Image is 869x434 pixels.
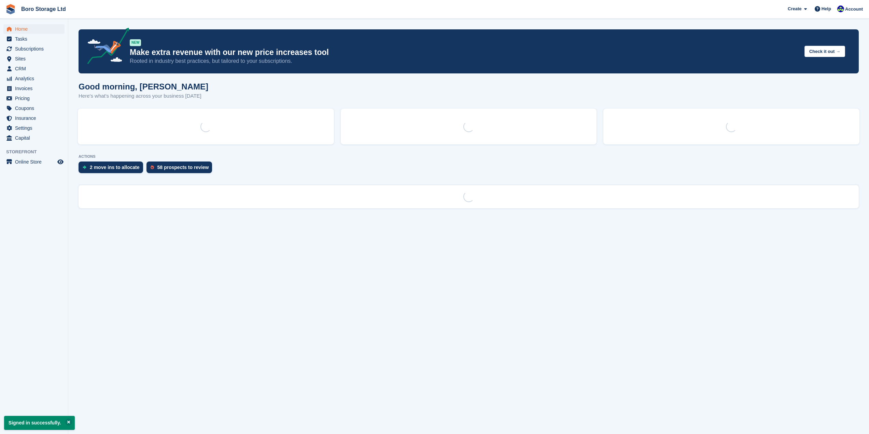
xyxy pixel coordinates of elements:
[15,74,56,83] span: Analytics
[3,133,65,143] a: menu
[845,6,863,13] span: Account
[837,5,844,12] img: Tobie Hillier
[15,133,56,143] span: Capital
[18,3,69,15] a: Boro Storage Ltd
[3,64,65,73] a: menu
[151,165,154,169] img: prospect-51fa495bee0391a8d652442698ab0144808aea92771e9ea1ae160a38d050c398.svg
[3,94,65,103] a: menu
[15,34,56,44] span: Tasks
[788,5,801,12] span: Create
[3,54,65,64] a: menu
[15,64,56,73] span: CRM
[79,82,208,91] h1: Good morning, [PERSON_NAME]
[82,28,129,67] img: price-adjustments-announcement-icon-8257ccfd72463d97f412b2fc003d46551f7dbcb40ab6d574587a9cd5c0d94...
[15,54,56,64] span: Sites
[146,162,216,177] a: 58 prospects to review
[3,103,65,113] a: menu
[15,94,56,103] span: Pricing
[3,84,65,93] a: menu
[15,44,56,54] span: Subscriptions
[4,416,75,430] p: Signed in successfully.
[822,5,831,12] span: Help
[15,24,56,34] span: Home
[3,123,65,133] a: menu
[3,24,65,34] a: menu
[56,158,65,166] a: Preview store
[5,4,16,14] img: stora-icon-8386f47178a22dfd0bd8f6a31ec36ba5ce8667c1dd55bd0f319d3a0aa187defe.svg
[15,157,56,167] span: Online Store
[3,34,65,44] a: menu
[3,157,65,167] a: menu
[130,39,141,46] div: NEW
[804,46,845,57] button: Check it out →
[15,123,56,133] span: Settings
[15,103,56,113] span: Coupons
[79,92,208,100] p: Here's what's happening across your business [DATE]
[90,165,140,170] div: 2 move ins to allocate
[79,162,146,177] a: 2 move ins to allocate
[3,44,65,54] a: menu
[6,149,68,155] span: Storefront
[130,57,799,65] p: Rooted in industry best practices, but tailored to your subscriptions.
[79,154,859,159] p: ACTIONS
[3,113,65,123] a: menu
[157,165,209,170] div: 58 prospects to review
[15,84,56,93] span: Invoices
[15,113,56,123] span: Insurance
[130,47,799,57] p: Make extra revenue with our new price increases tool
[83,165,86,169] img: move_ins_to_allocate_icon-fdf77a2bb77ea45bf5b3d319d69a93e2d87916cf1d5bf7949dd705db3b84f3ca.svg
[3,74,65,83] a: menu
